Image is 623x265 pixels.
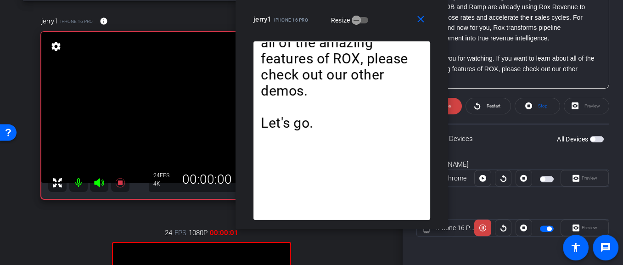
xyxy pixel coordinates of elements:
span: jerry1 [41,16,58,26]
label: Resize [331,16,352,25]
div: 00:00:00 [176,172,238,187]
span: Restart [487,103,500,108]
p: Thank you for watching. If you want to learn about all of the amazing features of ROX, please che... [426,53,600,84]
span: jerry1 [253,15,272,23]
span: 1080P [189,228,208,238]
span: Stop [538,103,548,108]
mat-icon: settings [50,41,62,52]
span: iPhone 16 Pro [60,18,93,25]
p: Thank you for watching. If you want to learn about all of the amazing features of ROX, please che... [261,2,423,99]
mat-icon: accessibility [570,242,581,253]
div: 4K [153,180,176,187]
div: Display on Devices [416,124,609,153]
label: All Devices [557,135,590,144]
div: Chrome [436,174,475,183]
div: [PERSON_NAME] [416,159,609,170]
span: iPhone 16 Pro [274,17,308,23]
mat-icon: info [100,17,108,25]
p: Let's go. [261,115,423,131]
mat-icon: message [600,242,611,253]
div: 24 [153,172,176,179]
span: FPS [160,172,169,179]
div: jerry1 [416,209,609,220]
div: iPhone 16 Pro [436,223,475,233]
span: 00:00:01 [210,228,238,238]
mat-icon: close [415,14,427,25]
span: FPS [174,228,186,238]
span: 24 [165,228,172,238]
